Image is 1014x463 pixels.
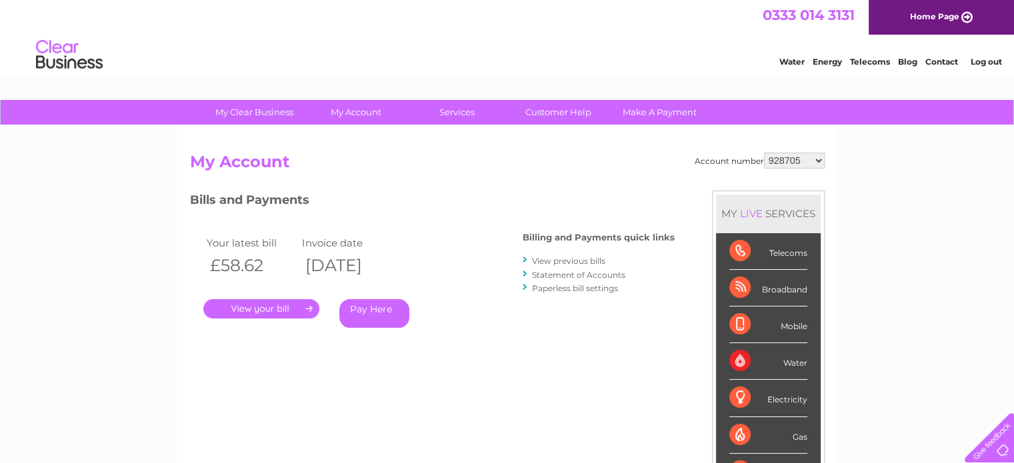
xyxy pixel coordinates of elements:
a: Log out [970,57,1001,67]
a: Contact [925,57,958,67]
div: Electricity [729,380,807,416]
h3: Bills and Payments [190,191,675,214]
a: 0333 014 3131 [763,7,855,23]
a: Make A Payment [605,100,715,125]
img: logo.png [35,35,103,75]
a: Paperless bill settings [532,283,618,293]
a: My Clear Business [199,100,309,125]
div: Broadband [729,270,807,306]
a: Services [402,100,512,125]
div: Clear Business is a trading name of Verastar Limited (registered in [GEOGRAPHIC_DATA] No. 3667643... [193,7,823,65]
div: Water [729,343,807,380]
div: Account number [695,153,825,169]
a: . [203,299,319,318]
div: LIVE [737,207,765,220]
div: Telecoms [729,233,807,270]
td: Your latest bill [203,234,299,252]
h2: My Account [190,153,825,178]
td: Invoice date [299,234,395,252]
a: Pay Here [339,299,409,328]
a: My Account [301,100,411,125]
div: Gas [729,417,807,454]
div: Mobile [729,306,807,343]
a: Telecoms [850,57,890,67]
a: Water [779,57,805,67]
a: Customer Help [503,100,613,125]
a: Blog [898,57,917,67]
a: View previous bills [532,256,605,266]
h4: Billing and Payments quick links [523,232,675,242]
th: £58.62 [203,252,299,279]
a: Statement of Accounts [532,270,625,280]
div: MY SERVICES [716,195,821,232]
a: Energy [813,57,842,67]
th: [DATE] [299,252,395,279]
